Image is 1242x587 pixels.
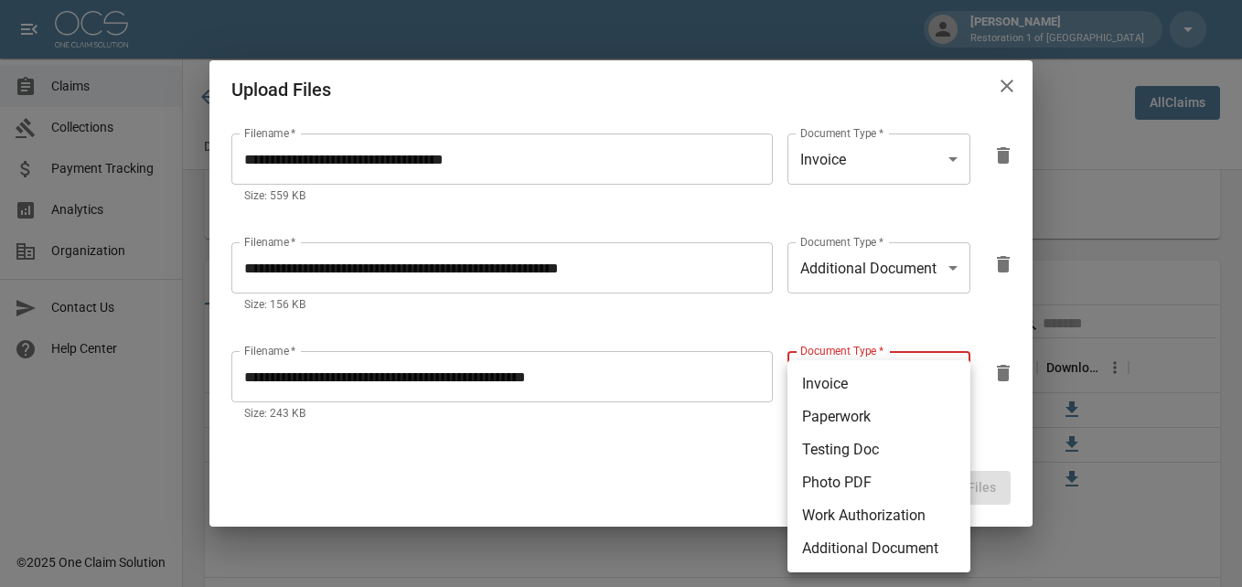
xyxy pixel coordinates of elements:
li: Work Authorization [787,499,970,532]
li: Additional Document [787,532,970,565]
li: Invoice [787,368,970,400]
li: Paperwork [787,400,970,433]
li: Testing Doc [787,433,970,466]
li: Photo PDF [787,466,970,499]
